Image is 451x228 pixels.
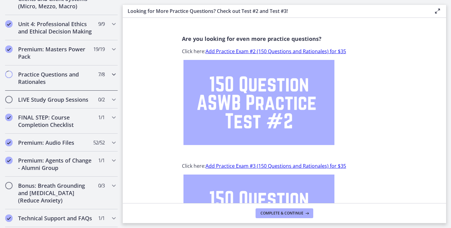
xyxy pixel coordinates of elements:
i: Completed [5,214,13,222]
h3: Looking for More Practice Questions? Check out Test #2 and Test #3! [128,7,424,15]
h2: Premium: Masters Power Pack [18,45,93,60]
button: Complete & continue [256,208,313,218]
h2: Technical Support and FAQs [18,214,93,222]
span: 19 / 19 [93,45,105,53]
i: Completed [5,139,13,146]
span: 9 / 9 [98,20,105,28]
h2: LIVE Study Group Sessions [18,96,93,103]
h2: Unit 4: Professional Ethics and Ethical Decision Making [18,20,93,35]
i: Completed [5,20,13,28]
span: 0 / 3 [98,182,105,189]
h2: FINAL STEP: Course Completion Checklist [18,114,93,128]
img: 150_Question_ASWB_Practice_Test__2.png [183,60,334,145]
p: Click here: [182,162,387,170]
span: Complete & continue [260,211,303,216]
span: 0 / 2 [98,96,105,103]
span: 1 / 1 [98,114,105,121]
i: Completed [5,45,13,53]
span: 52 / 52 [93,139,105,146]
span: 7 / 8 [98,71,105,78]
a: Add Practice Exam #2 (150 Questions and Rationales) for $35 [206,48,346,55]
i: Completed [5,157,13,164]
a: Add Practice Exam #3 (150 Questions and Rationales) for $35 [206,163,346,169]
i: Completed [5,114,13,121]
span: 1 / 1 [98,157,105,164]
h2: Practice Questions and Rationales [18,71,93,85]
h2: Premium: Agents of Change - Alumni Group [18,157,93,171]
h2: Bonus: Breath Grounding and [MEDICAL_DATA] (Reduce Anxiety) [18,182,93,204]
p: Click here: [182,48,387,55]
span: 1 / 1 [98,214,105,222]
span: Are you looking for even more practice questions? [182,35,322,42]
h2: Premium: Audio Files [18,139,93,146]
